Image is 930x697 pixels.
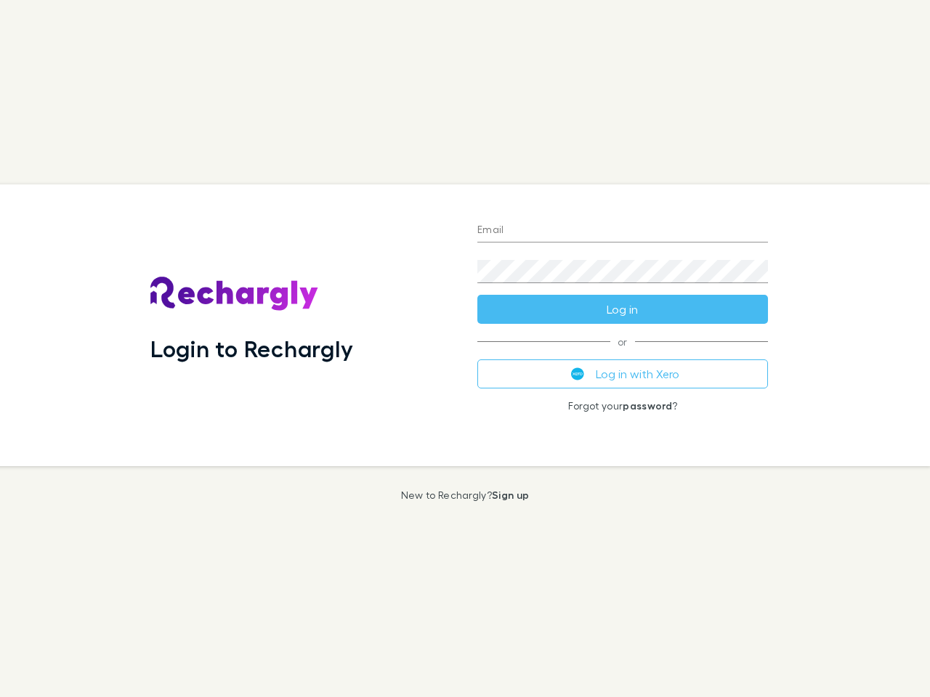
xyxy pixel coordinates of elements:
img: Xero's logo [571,367,584,380]
span: or [477,341,768,342]
a: password [623,399,672,412]
img: Rechargly's Logo [150,277,319,311]
p: Forgot your ? [477,400,768,412]
button: Log in with Xero [477,359,768,388]
h1: Login to Rechargly [150,335,353,362]
a: Sign up [492,489,529,501]
p: New to Rechargly? [401,489,530,501]
button: Log in [477,295,768,324]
